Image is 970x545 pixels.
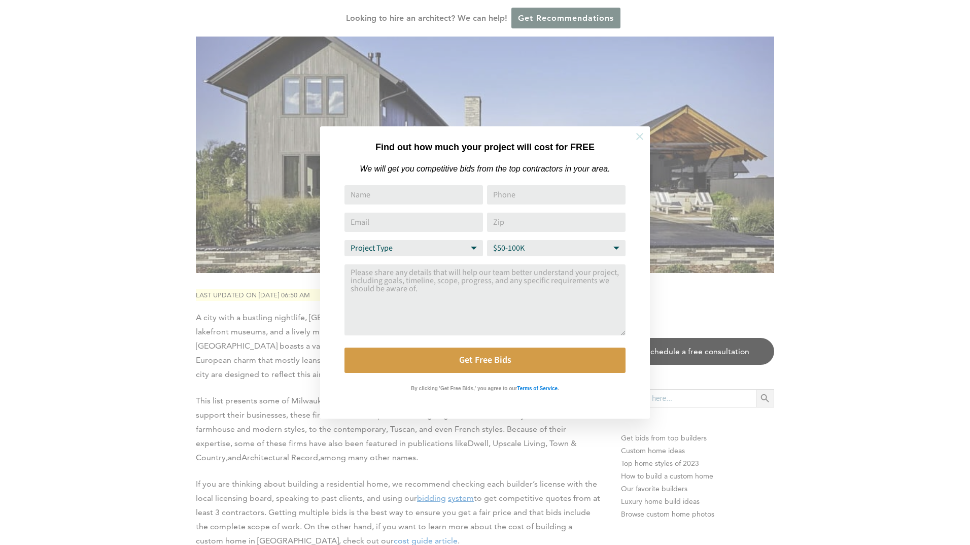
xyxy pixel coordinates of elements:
[344,185,483,205] input: Name
[344,264,626,335] textarea: Comment or Message
[375,142,595,152] strong: Find out how much your project will cost for FREE
[344,348,626,373] button: Get Free Bids
[360,164,610,173] em: We will get you competitive bids from the top contractors in your area.
[517,386,558,391] strong: Terms of Service
[344,213,483,232] input: Email Address
[622,119,657,154] button: Close
[411,386,517,391] strong: By clicking 'Get Free Bids,' you agree to our
[558,386,559,391] strong: .
[344,240,483,256] select: Project Type
[487,185,626,205] input: Phone
[487,213,626,232] input: Zip
[517,383,558,392] a: Terms of Service
[487,240,626,256] select: Budget Range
